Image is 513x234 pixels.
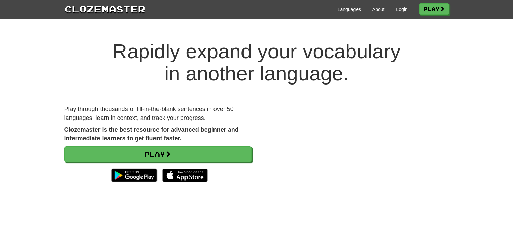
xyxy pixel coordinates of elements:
[64,3,145,15] a: Clozemaster
[338,6,361,13] a: Languages
[162,169,208,182] img: Download_on_the_App_Store_Badge_US-UK_135x40-25178aeef6eb6b83b96f5f2d004eda3bffbb37122de64afbaef7...
[372,6,385,13] a: About
[64,105,252,122] p: Play through thousands of fill-in-the-blank sentences in over 50 languages, learn in context, and...
[108,165,160,186] img: Get it on Google Play
[396,6,407,13] a: Login
[64,146,252,162] a: Play
[419,3,449,15] a: Play
[64,126,239,142] strong: Clozemaster is the best resource for advanced beginner and intermediate learners to get fluent fa...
